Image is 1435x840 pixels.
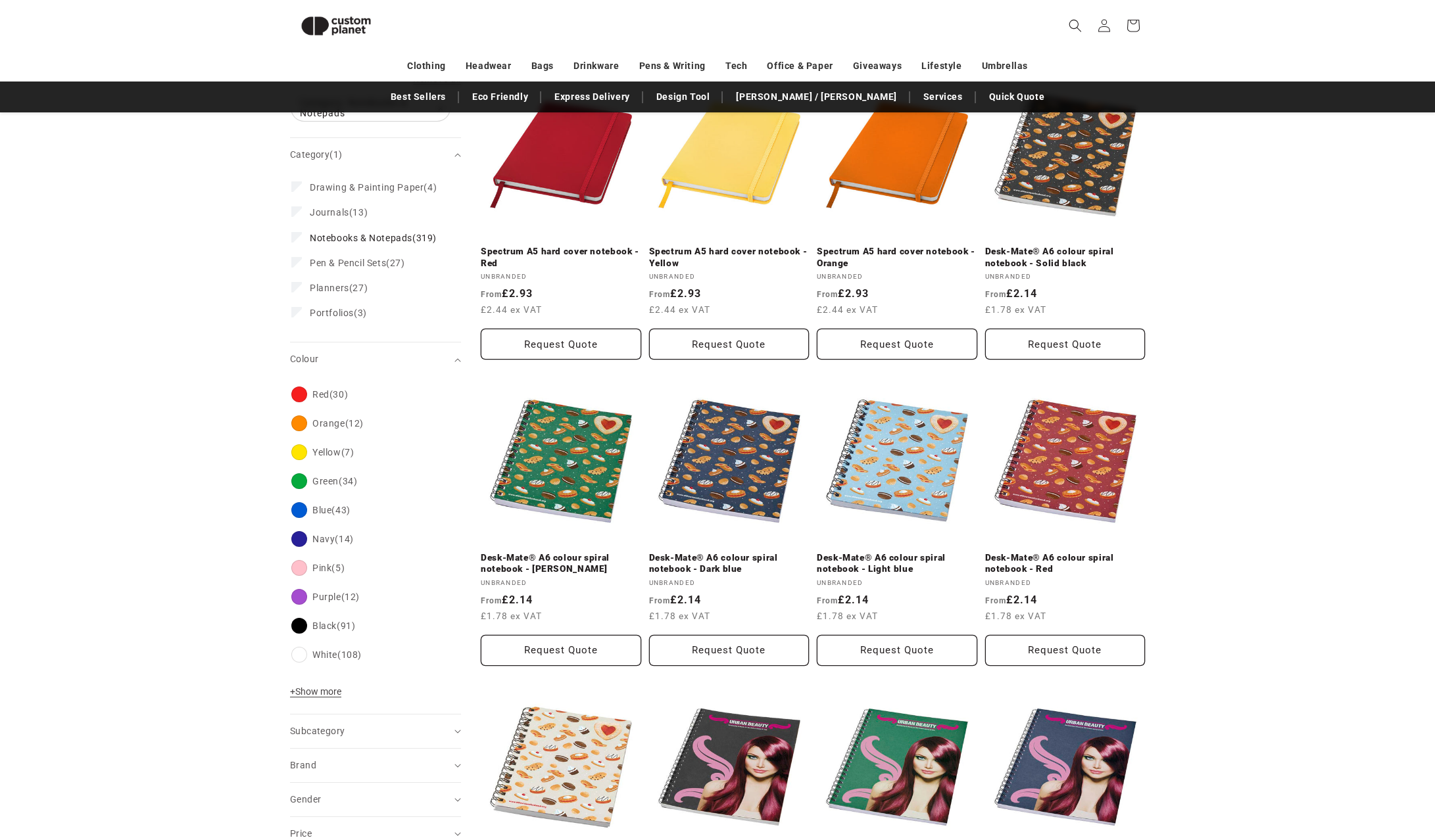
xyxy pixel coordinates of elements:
[310,233,412,243] span: Notebooks & Notepads
[290,5,382,47] img: Custom Planet
[290,342,461,376] summary: Colour (0 selected)
[310,283,349,293] span: Planners
[481,329,641,360] button: Request Quote
[649,246,810,269] a: Spectrum A5 hard cover notebook - Yellow
[407,55,446,78] a: Clothing
[310,182,424,193] span: Drawing & Painting Paper
[817,329,977,360] button: Request Quote
[481,552,641,575] a: Desk-Mate® A6 colour spiral notebook - [PERSON_NAME]
[649,329,810,360] button: Request Quote
[921,55,961,78] a: Lifestyle
[310,258,386,268] span: Pen & Pencil Sets
[817,635,977,666] button: Request Quote
[290,686,345,704] button: Show more
[310,181,437,193] span: (4)
[985,329,1146,360] button: Request Quote
[290,749,461,782] summary: Brand (0 selected)
[1209,698,1435,840] iframe: Chat Widget
[985,635,1146,666] button: Request Quote
[290,686,341,697] span: Show more
[290,794,321,805] span: Gender
[481,246,641,269] a: Spectrum A5 hard cover notebook - Red
[466,85,535,108] a: Eco Friendly
[310,206,368,218] span: (13)
[985,552,1146,575] a: Desk-Mate® A6 colour spiral notebook - Red
[310,232,437,244] span: (319)
[310,282,368,294] span: (27)
[982,55,1028,78] a: Umbrellas
[310,207,349,218] span: Journals
[310,307,367,319] span: (3)
[649,552,810,575] a: Desk-Mate® A6 colour spiral notebook - Dark blue
[329,149,342,160] span: (1)
[290,726,345,736] span: Subcategory
[639,55,706,78] a: Pens & Writing
[290,828,312,839] span: Price
[1061,11,1090,40] summary: Search
[290,760,316,770] span: Brand
[466,55,512,78] a: Headwear
[725,55,747,78] a: Tech
[548,85,637,108] a: Express Delivery
[853,55,902,78] a: Giveaways
[290,783,461,816] summary: Gender (0 selected)
[983,85,1052,108] a: Quick Quote
[650,85,717,108] a: Design Tool
[310,308,354,318] span: Portfolios
[290,138,461,172] summary: Category (1 selected)
[481,635,641,666] button: Request Quote
[573,55,619,78] a: Drinkware
[384,85,452,108] a: Best Sellers
[817,552,977,575] a: Desk-Mate® A6 colour spiral notebook - Light blue
[290,149,342,160] span: Category
[290,714,461,748] summary: Subcategory (0 selected)
[310,257,405,269] span: (27)
[767,55,833,78] a: Office & Paper
[649,635,810,666] button: Request Quote
[531,55,554,78] a: Bags
[729,85,903,108] a: [PERSON_NAME] / [PERSON_NAME]
[985,246,1146,269] a: Desk-Mate® A6 colour spiral notebook - Solid black
[817,246,977,269] a: Spectrum A5 hard cover notebook - Orange
[290,354,318,364] span: Colour
[290,686,295,697] span: +
[917,85,969,108] a: Services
